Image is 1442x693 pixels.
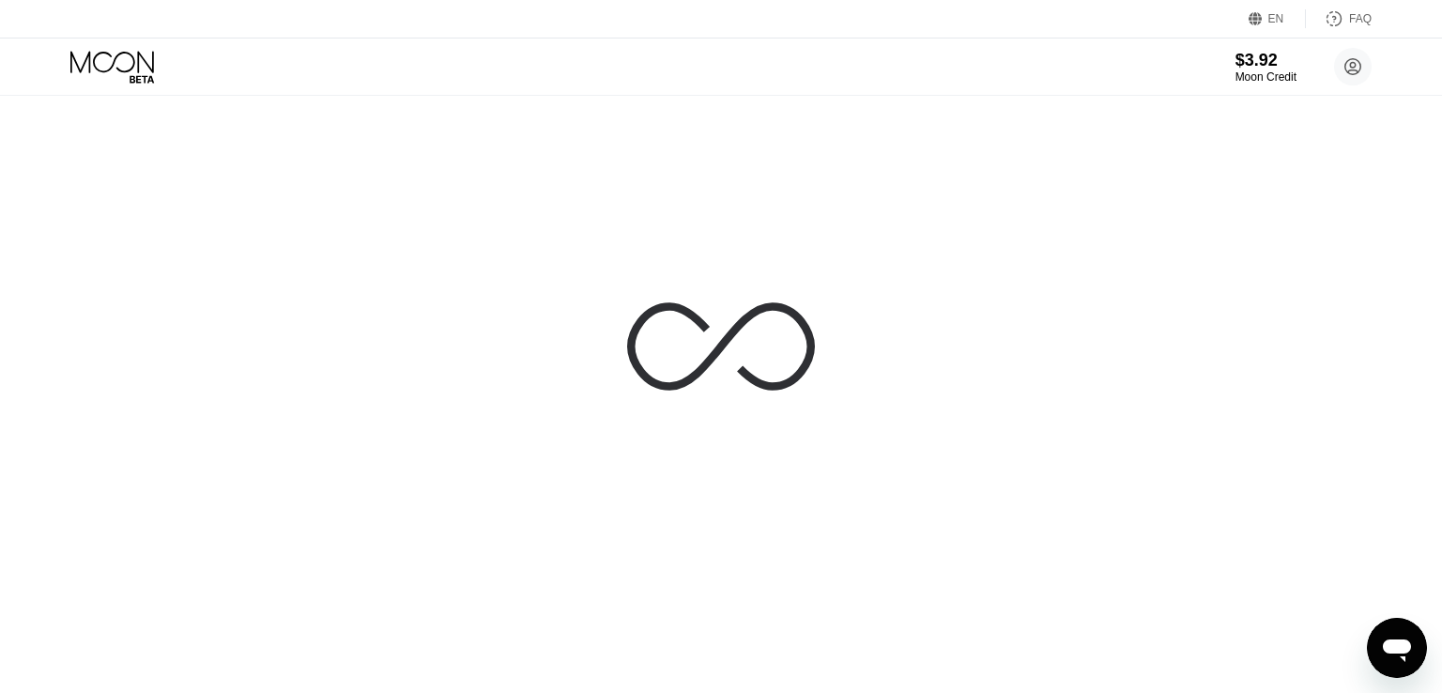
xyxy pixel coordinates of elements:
iframe: Button to launch messaging window [1367,618,1427,678]
div: FAQ [1349,12,1372,25]
div: EN [1268,12,1284,25]
div: EN [1249,9,1306,28]
div: FAQ [1306,9,1372,28]
div: $3.92 [1235,51,1296,70]
div: Moon Credit [1235,70,1296,84]
div: $3.92Moon Credit [1235,51,1296,84]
